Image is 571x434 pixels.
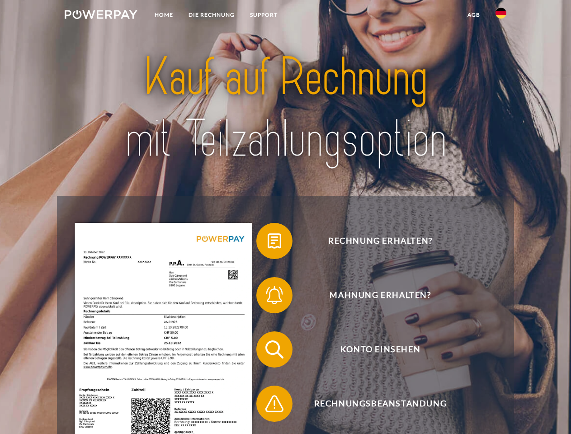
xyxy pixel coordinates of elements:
span: Rechnungsbeanstandung [269,386,491,422]
a: SUPPORT [242,7,285,23]
span: Konto einsehen [269,331,491,368]
img: logo-powerpay-white.svg [65,10,137,19]
img: de [495,8,506,19]
img: title-powerpay_de.svg [86,43,485,173]
button: Konto einsehen [256,331,491,368]
img: qb_warning.svg [263,392,286,415]
a: agb [460,7,488,23]
button: Rechnung erhalten? [256,223,491,259]
a: Home [147,7,181,23]
button: Mahnung erhalten? [256,277,491,313]
button: Rechnungsbeanstandung [256,386,491,422]
span: Mahnung erhalten? [269,277,491,313]
img: qb_bill.svg [263,230,286,252]
img: qb_search.svg [263,338,286,361]
span: Rechnung erhalten? [269,223,491,259]
img: qb_bell.svg [263,284,286,307]
a: DIE RECHNUNG [181,7,242,23]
